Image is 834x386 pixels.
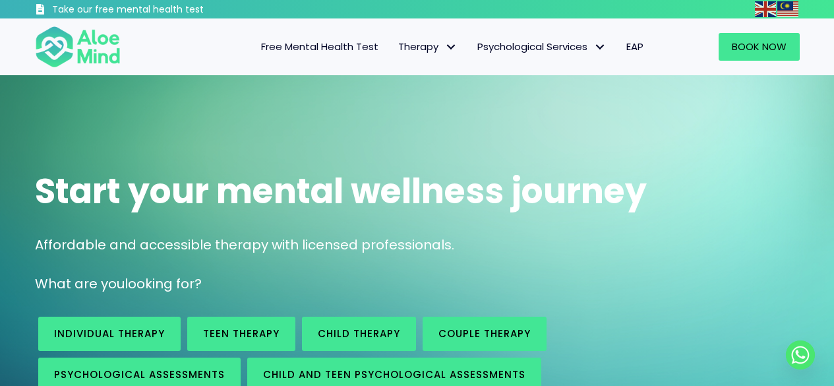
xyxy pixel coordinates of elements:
[261,40,378,53] span: Free Mental Health Test
[732,40,787,53] span: Book Now
[54,368,225,381] span: Psychological assessments
[54,327,165,340] span: Individual therapy
[318,327,400,340] span: Child Therapy
[125,274,202,293] span: looking for?
[755,1,777,16] a: English
[477,40,607,53] span: Psychological Services
[187,317,295,351] a: Teen Therapy
[203,327,280,340] span: Teen Therapy
[777,1,800,16] a: Malay
[35,3,274,18] a: Take our free mental health test
[35,167,647,215] span: Start your mental wellness journey
[755,1,776,17] img: en
[35,25,121,69] img: Aloe mind Logo
[423,317,547,351] a: Couple therapy
[719,33,800,61] a: Book Now
[786,340,815,370] a: Whatsapp
[616,33,653,61] a: EAP
[35,274,125,293] span: What are you
[467,33,616,61] a: Psychological ServicesPsychological Services: submenu
[398,40,458,53] span: Therapy
[591,38,610,57] span: Psychological Services: submenu
[38,317,181,351] a: Individual therapy
[438,327,531,340] span: Couple therapy
[442,38,461,57] span: Therapy: submenu
[35,236,800,255] p: Affordable and accessible therapy with licensed professionals.
[138,33,653,61] nav: Menu
[263,368,525,381] span: Child and Teen Psychological assessments
[626,40,643,53] span: EAP
[388,33,467,61] a: TherapyTherapy: submenu
[52,3,274,16] h3: Take our free mental health test
[302,317,416,351] a: Child Therapy
[251,33,388,61] a: Free Mental Health Test
[777,1,798,17] img: ms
